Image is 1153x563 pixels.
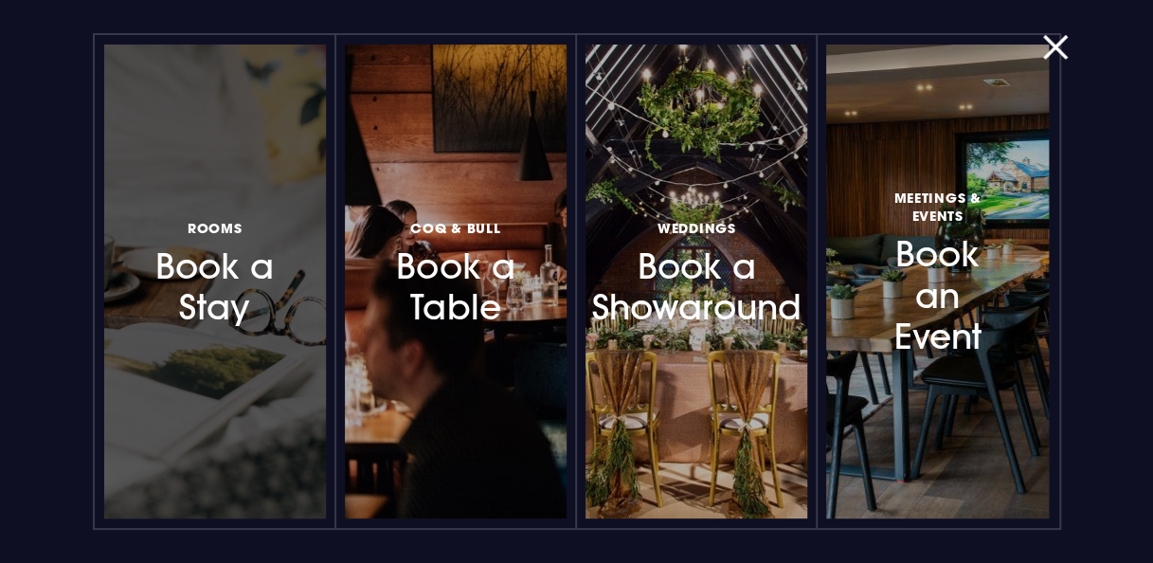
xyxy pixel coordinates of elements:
[871,186,1004,357] h3: Book an Event
[104,45,326,518] a: RoomsBook a Stay
[410,219,500,237] span: Coq & Bull
[658,219,736,237] span: Weddings
[148,215,281,328] h3: Book a Stay
[345,45,567,518] a: Coq & BullBook a Table
[871,189,1004,225] span: Meetings & Events
[586,45,807,518] a: WeddingsBook a Showaround
[826,45,1048,518] a: Meetings & EventsBook an Event
[389,215,523,328] h3: Book a Table
[188,219,243,237] span: Rooms
[630,215,764,328] h3: Book a Showaround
